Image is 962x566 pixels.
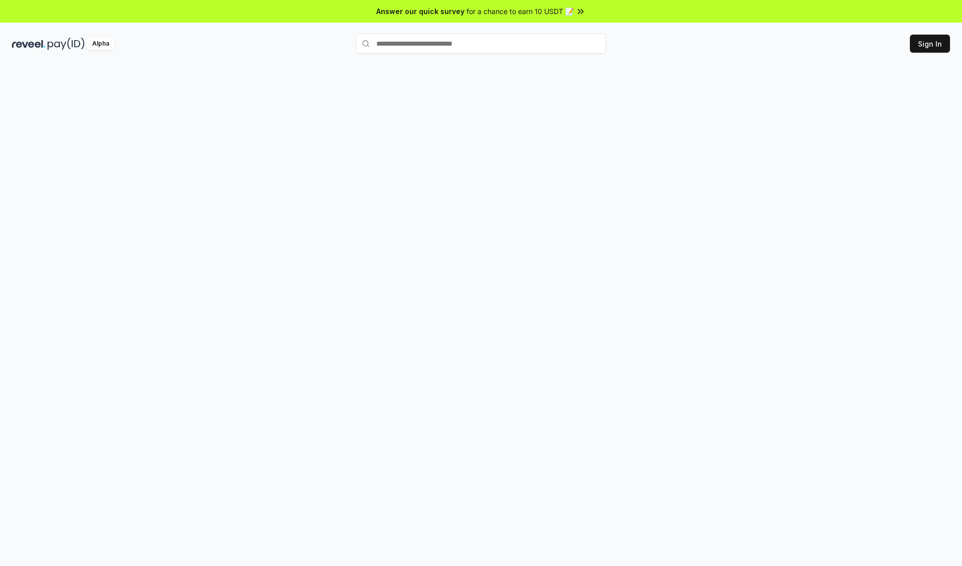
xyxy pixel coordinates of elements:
span: for a chance to earn 10 USDT 📝 [466,6,574,17]
div: Alpha [87,38,115,50]
span: Answer our quick survey [376,6,464,17]
button: Sign In [910,35,950,53]
img: reveel_dark [12,38,46,50]
img: pay_id [48,38,85,50]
